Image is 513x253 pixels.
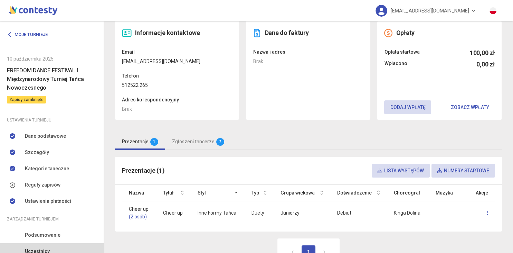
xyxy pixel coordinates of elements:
td: Juniorzy [274,201,330,225]
dd: 512522 265 [122,81,232,89]
span: Dane do faktury [265,29,308,36]
th: Tytuł [156,185,191,201]
h5: 0,00 zł [476,60,495,69]
span: Zapisy zamknięte [7,96,46,103]
span: Cheer up [129,205,150,220]
button: Lista występów [372,164,430,178]
span: Kategorie taneczne [25,165,69,172]
span: - [436,210,437,216]
img: number-4 [10,182,15,188]
dd: Brak [253,57,363,65]
span: Opłaty [396,29,414,36]
img: invoice [253,29,261,37]
img: money [384,29,392,37]
th: Muzyka [429,185,462,201]
span: Ustawienia płatności [25,197,71,205]
div: Ustawienia turnieju [7,116,97,124]
th: Grupa wiekowa [274,185,330,201]
span: 2 [216,138,224,146]
span: Zarządzanie turniejem [7,215,59,223]
span: Szczegóły [25,148,49,156]
span: [EMAIL_ADDRESS][DOMAIN_NAME] [391,3,469,18]
th: Akcje [462,185,495,201]
a: Prezentacje1 [115,134,165,150]
span: Opłata startowa [384,48,419,58]
a: Moje turnieje [7,28,53,41]
td: Cheer up [156,201,191,225]
button: Numery startowe [431,164,495,178]
th: Styl [191,185,245,201]
th: Choreograf [387,185,428,201]
dd: Brak [122,105,232,113]
th: Doświadczenie [330,185,387,201]
a: (2 osób) [129,213,150,220]
a: Zgłoszeni tancerze2 [165,134,231,150]
td: Duety [245,201,274,225]
th: Typ [245,185,274,201]
th: Nazwa [122,185,156,201]
div: 10 października 2025 [7,55,97,63]
dt: Email [122,48,232,56]
span: Podsumowanie [25,231,60,239]
dt: Nazwa i adres [253,48,363,56]
span: Dane podstawowe [25,132,66,140]
td: Inne Formy Tańca [191,201,245,225]
span: Prezentacje (1) [122,167,165,174]
dt: Adres korespondencyjny [122,96,232,103]
button: Dodaj wpłatę [384,100,431,114]
h5: 100,00 zł [470,48,495,58]
td: Kinga Dolina [387,201,428,225]
dt: Telefon [122,72,232,80]
h6: FREEDOM DANCE FESTIVAL I Międzynarodowy Turniej Tańca Nowoczesnego [7,66,97,92]
span: Reguły zapisów [25,181,60,189]
dd: [EMAIL_ADDRESS][DOMAIN_NAME] [122,57,232,65]
span: Informacje kontaktowe [135,29,200,36]
td: Debiut [330,201,387,225]
button: Zobacz wpłaty [445,100,495,114]
span: Wpłacono [384,60,407,69]
img: contact [122,29,132,37]
span: 1 [150,138,158,146]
